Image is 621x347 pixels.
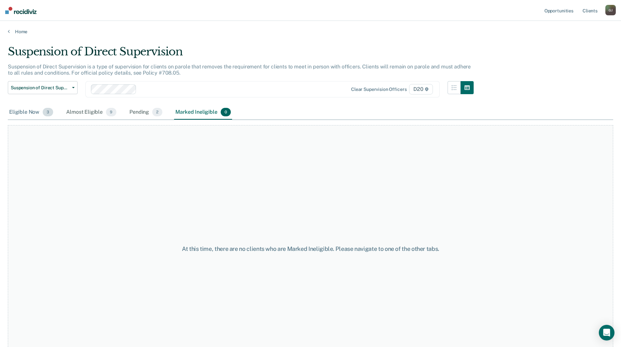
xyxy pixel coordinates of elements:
[43,108,53,116] span: 3
[152,108,162,116] span: 2
[351,87,407,92] div: Clear supervision officers
[174,105,232,120] div: Marked Ineligible0
[5,7,37,14] img: Recidiviz
[605,5,616,15] button: GJ
[409,84,433,94] span: D20
[11,85,69,91] span: Suspension of Direct Supervision
[8,29,613,35] a: Home
[106,108,116,116] span: 9
[605,5,616,15] div: G J
[221,108,231,116] span: 0
[599,325,614,340] div: Open Intercom Messenger
[128,105,164,120] div: Pending2
[159,245,462,253] div: At this time, there are no clients who are Marked Ineligible. Please navigate to one of the other...
[8,105,54,120] div: Eligible Now3
[8,81,78,94] button: Suspension of Direct Supervision
[65,105,118,120] div: Almost Eligible9
[8,45,474,64] div: Suspension of Direct Supervision
[8,64,471,76] p: Suspension of Direct Supervision is a type of supervision for clients on parole that removes the ...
